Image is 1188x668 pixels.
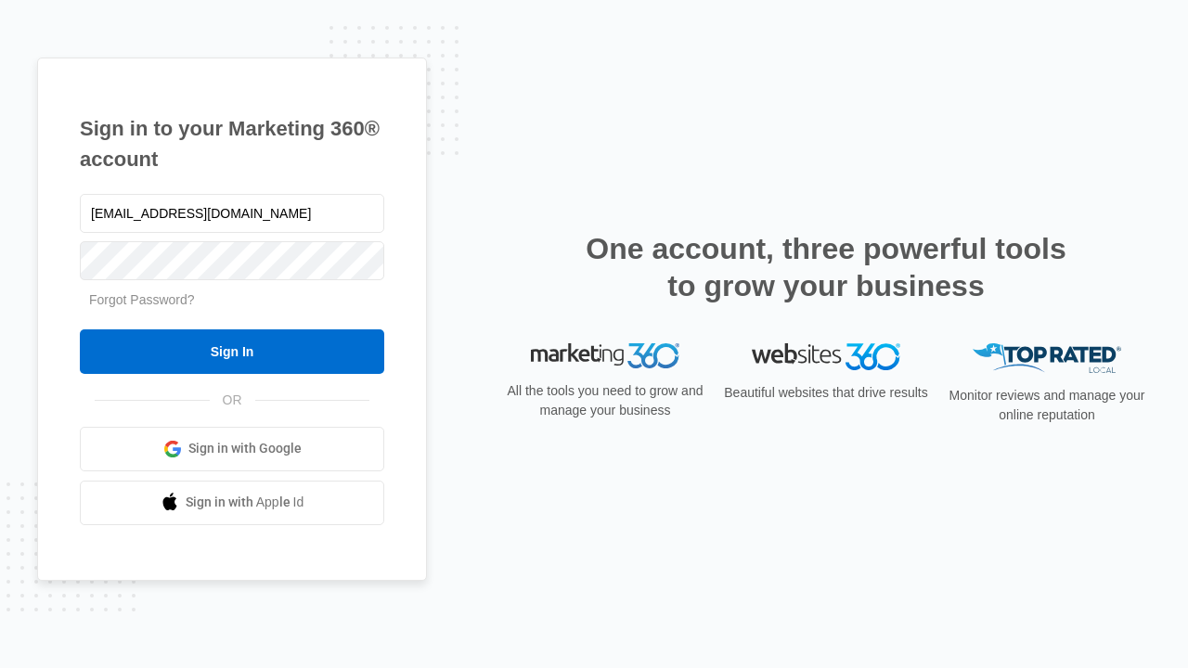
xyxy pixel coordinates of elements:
[80,329,384,374] input: Sign In
[580,230,1072,304] h2: One account, three powerful tools to grow your business
[501,381,709,420] p: All the tools you need to grow and manage your business
[89,292,195,307] a: Forgot Password?
[752,343,900,370] img: Websites 360
[973,343,1121,374] img: Top Rated Local
[80,194,384,233] input: Email
[80,427,384,471] a: Sign in with Google
[188,439,302,458] span: Sign in with Google
[943,386,1151,425] p: Monitor reviews and manage your online reputation
[722,383,930,403] p: Beautiful websites that drive results
[186,493,304,512] span: Sign in with Apple Id
[531,343,679,369] img: Marketing 360
[210,391,255,410] span: OR
[80,113,384,174] h1: Sign in to your Marketing 360® account
[80,481,384,525] a: Sign in with Apple Id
